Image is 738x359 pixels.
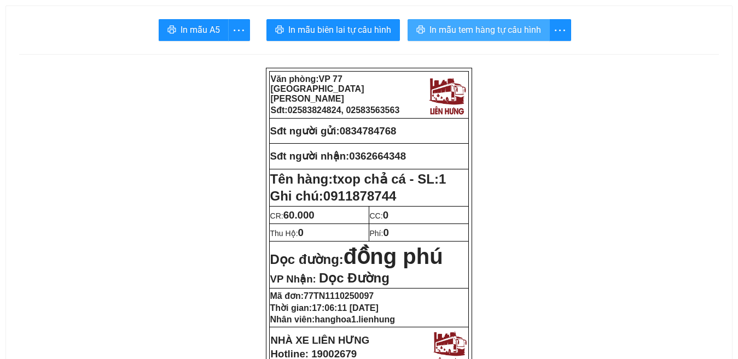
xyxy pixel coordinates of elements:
[426,74,468,116] img: logo
[370,211,389,220] span: CC:
[271,74,364,103] strong: Văn phòng:
[416,25,425,36] span: printer
[315,315,395,324] span: hanghoa1.lienhung
[271,74,364,103] span: VP 77 [GEOGRAPHIC_DATA][PERSON_NAME]
[319,270,390,285] span: Dọc Đường
[288,23,391,37] span: In mẫu biên lai tự cấu hình
[271,334,370,346] strong: NHÀ XE LIÊN HƯNG
[298,227,304,238] span: 0
[270,252,443,267] strong: Dọc đường:
[275,25,284,36] span: printer
[312,303,379,313] span: 17:06:11 [DATE]
[270,273,316,285] span: VP Nhận:
[270,150,350,162] strong: Sđt người nhận:
[159,19,229,41] button: printerIn mẫu A5
[270,125,340,137] strong: Sđt người gửi:
[550,23,571,37] span: more
[344,244,443,268] span: đồng phú
[383,227,388,238] span: 0
[408,19,550,41] button: printerIn mẫu tem hàng tự cấu hình
[271,105,400,115] strong: Sđt:
[270,211,315,220] span: CR:
[333,172,446,186] span: txop chả cá - SL:
[118,14,160,59] img: logo
[45,71,119,83] strong: Phiếu gửi hàng
[270,303,379,313] strong: Thời gian:
[340,125,397,137] span: 0834784768
[270,229,304,238] span: Thu Hộ:
[439,172,446,186] span: 1
[288,105,400,115] span: 02583824824, 02583563563
[228,19,250,41] button: more
[4,19,113,67] strong: VP: 77 [GEOGRAPHIC_DATA][PERSON_NAME][GEOGRAPHIC_DATA]
[383,209,388,221] span: 0
[429,23,541,37] span: In mẫu tem hàng tự cấu hình
[304,291,374,301] span: 77TN1110250097
[270,315,395,324] strong: Nhân viên:
[349,150,406,162] span: 0362664348
[167,25,176,36] span: printer
[270,291,374,301] strong: Mã đơn:
[283,209,315,221] span: 60.000
[270,189,397,203] span: Ghi chú:
[549,19,571,41] button: more
[181,23,220,37] span: In mẫu A5
[370,229,389,238] span: Phí:
[4,5,90,17] strong: Nhà xe Liên Hưng
[229,23,249,37] span: more
[266,19,400,41] button: printerIn mẫu biên lai tự cấu hình
[323,189,396,203] span: 0911878744
[270,172,446,186] strong: Tên hàng:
